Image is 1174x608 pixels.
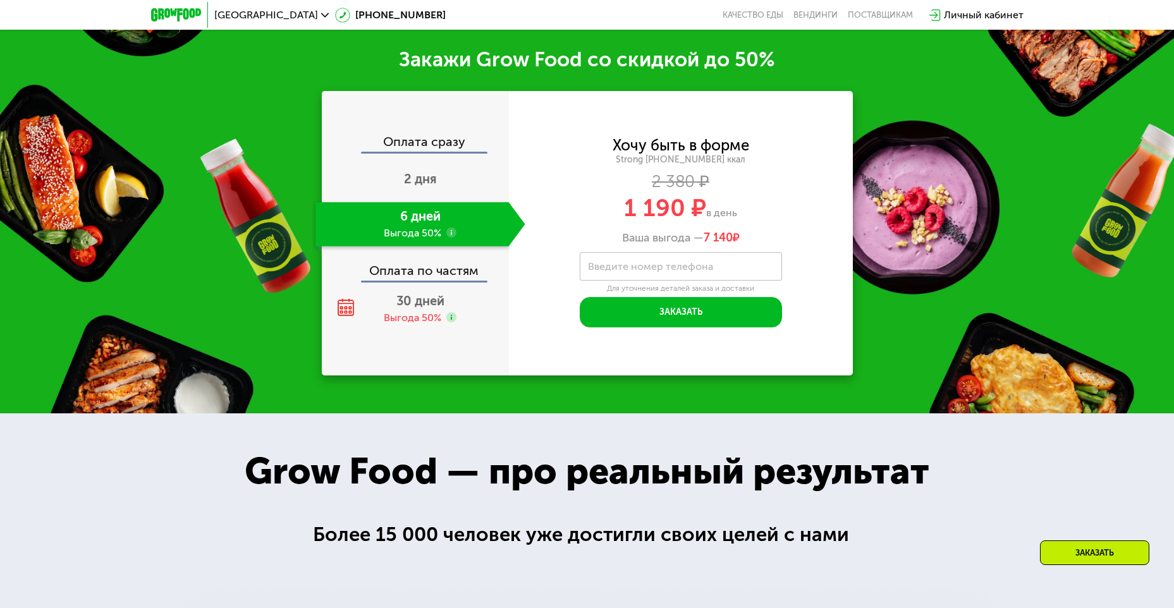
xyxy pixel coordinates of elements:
[509,231,853,245] div: Ваша выгода —
[384,311,441,325] div: Выгода 50%
[706,207,737,219] span: в день
[588,263,713,270] label: Введите номер телефона
[335,8,446,23] a: [PHONE_NUMBER]
[323,135,509,152] div: Оплата сразу
[509,154,853,166] div: Strong [PHONE_NUMBER] ккал
[848,10,913,20] div: поставщикам
[944,8,1024,23] div: Личный кабинет
[704,231,733,245] span: 7 140
[509,175,853,189] div: 2 380 ₽
[1040,540,1149,565] div: Заказать
[580,297,782,327] button: Заказать
[613,138,749,152] div: Хочу быть в форме
[404,171,437,186] span: 2 дня
[396,293,444,308] span: 30 дней
[323,252,509,281] div: Оплата по частям
[624,193,706,222] span: 1 190 ₽
[793,10,838,20] a: Вендинги
[580,284,782,294] div: Для уточнения деталей заказа и доставки
[723,10,783,20] a: Качество еды
[704,231,740,245] span: ₽
[214,10,318,20] span: [GEOGRAPHIC_DATA]
[217,444,957,499] div: Grow Food — про реальный результат
[313,520,861,550] div: Более 15 000 человек уже достигли своих целей с нами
